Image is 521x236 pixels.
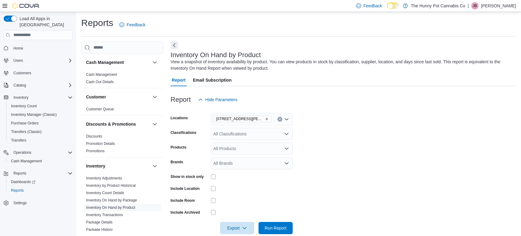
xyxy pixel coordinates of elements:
[12,3,40,9] img: Cova
[13,171,26,176] span: Reports
[86,107,114,111] a: Customer Queue
[81,105,163,115] div: Customer
[468,2,469,9] p: |
[284,117,289,122] button: Open list of options
[171,130,197,135] label: Classifications
[11,199,29,207] a: Settings
[11,129,42,134] span: Transfers (Classic)
[1,148,75,157] button: Operations
[11,149,34,156] button: Operations
[13,95,28,100] span: Inventory
[11,170,73,177] span: Reports
[481,2,516,9] p: [PERSON_NAME]
[213,116,271,122] span: 3476 Glen Erin Dr
[13,150,31,155] span: Operations
[151,93,158,101] button: Customer
[6,157,75,165] button: Cash Management
[11,57,73,64] span: Users
[86,149,105,153] span: Promotions
[11,94,31,101] button: Inventory
[86,134,102,138] a: Discounts
[86,183,136,188] span: Inventory by Product Historical
[171,210,200,215] label: Include Archived
[277,117,282,122] button: Clear input
[171,186,200,191] label: Include Location
[151,59,158,66] button: Cash Management
[1,93,75,102] button: Inventory
[11,159,42,164] span: Cash Management
[86,205,135,210] span: Inventory On Hand by Product
[9,157,73,165] span: Cash Management
[172,74,186,86] span: Report
[117,19,148,31] a: Feedback
[9,157,44,165] a: Cash Management
[151,162,158,170] button: Inventory
[6,119,75,127] button: Purchase Orders
[171,51,261,59] h3: Inventory On Hand by Product
[265,225,287,231] span: Run Report
[9,137,73,144] span: Transfers
[9,111,59,118] a: Inventory Manager (Classic)
[17,16,73,28] span: Load All Apps in [GEOGRAPHIC_DATA]
[151,120,158,128] button: Discounts & Promotions
[11,45,26,52] a: Home
[13,201,27,205] span: Settings
[11,57,25,64] button: Users
[1,169,75,178] button: Reports
[6,178,75,186] a: Dashboards
[11,104,37,109] span: Inventory Count
[86,227,113,232] span: Package History
[11,69,73,77] span: Customers
[81,17,113,29] h1: Reports
[1,81,75,90] button: Catalog
[86,134,102,139] span: Discounts
[11,82,28,89] button: Catalog
[1,68,75,77] button: Customers
[224,222,251,234] span: Export
[9,102,73,110] span: Inventory Count
[86,59,150,65] button: Cash Management
[259,222,293,234] button: Run Report
[216,116,264,122] span: [STREET_ADDRESS][PERSON_NAME][PERSON_NAME]
[364,3,382,9] span: Feedback
[86,72,117,77] a: Cash Management
[11,44,73,52] span: Home
[9,128,44,135] a: Transfers (Classic)
[86,80,114,84] a: Cash Out Details
[1,44,75,53] button: Home
[1,56,75,65] button: Users
[86,149,105,153] a: Promotions
[86,198,137,202] a: Inventory On Hand by Package
[11,149,73,156] span: Operations
[81,71,163,88] div: Cash Management
[11,170,29,177] button: Reports
[4,41,73,223] nav: Complex example
[11,82,73,89] span: Catalog
[86,142,115,146] a: Promotion Details
[86,176,122,180] a: Inventory Adjustments
[193,74,232,86] span: Email Subscription
[86,227,113,232] a: Package History
[86,190,124,195] span: Inventory Count Details
[13,46,23,51] span: Home
[265,117,269,121] button: Remove 3476 Glen Erin Dr from selection in this group
[86,121,136,127] h3: Discounts & Promotions
[9,102,39,110] a: Inventory Count
[9,120,41,127] a: Purchase Orders
[6,127,75,136] button: Transfers (Classic)
[86,59,124,65] h3: Cash Management
[387,2,400,9] input: Dark Mode
[86,191,124,195] a: Inventory Count Details
[205,97,237,103] span: Hide Parameters
[11,112,57,117] span: Inventory Manager (Classic)
[6,102,75,110] button: Inventory Count
[220,222,254,234] button: Export
[86,205,135,210] a: Inventory On Hand by Product
[9,178,73,186] span: Dashboards
[127,22,145,28] span: Feedback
